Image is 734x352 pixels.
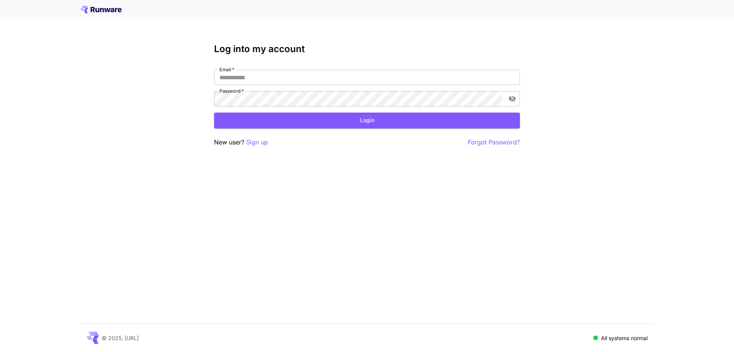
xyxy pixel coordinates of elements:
button: toggle password visibility [505,92,519,106]
button: Sign up [246,138,268,147]
button: Forgot Password? [468,138,520,147]
p: New user? [214,138,268,147]
p: © 2025, [URL] [102,334,139,342]
label: Password [219,88,244,94]
h3: Log into my account [214,44,520,54]
button: Login [214,113,520,128]
label: Email [219,66,234,73]
p: All systems normal [601,334,648,342]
